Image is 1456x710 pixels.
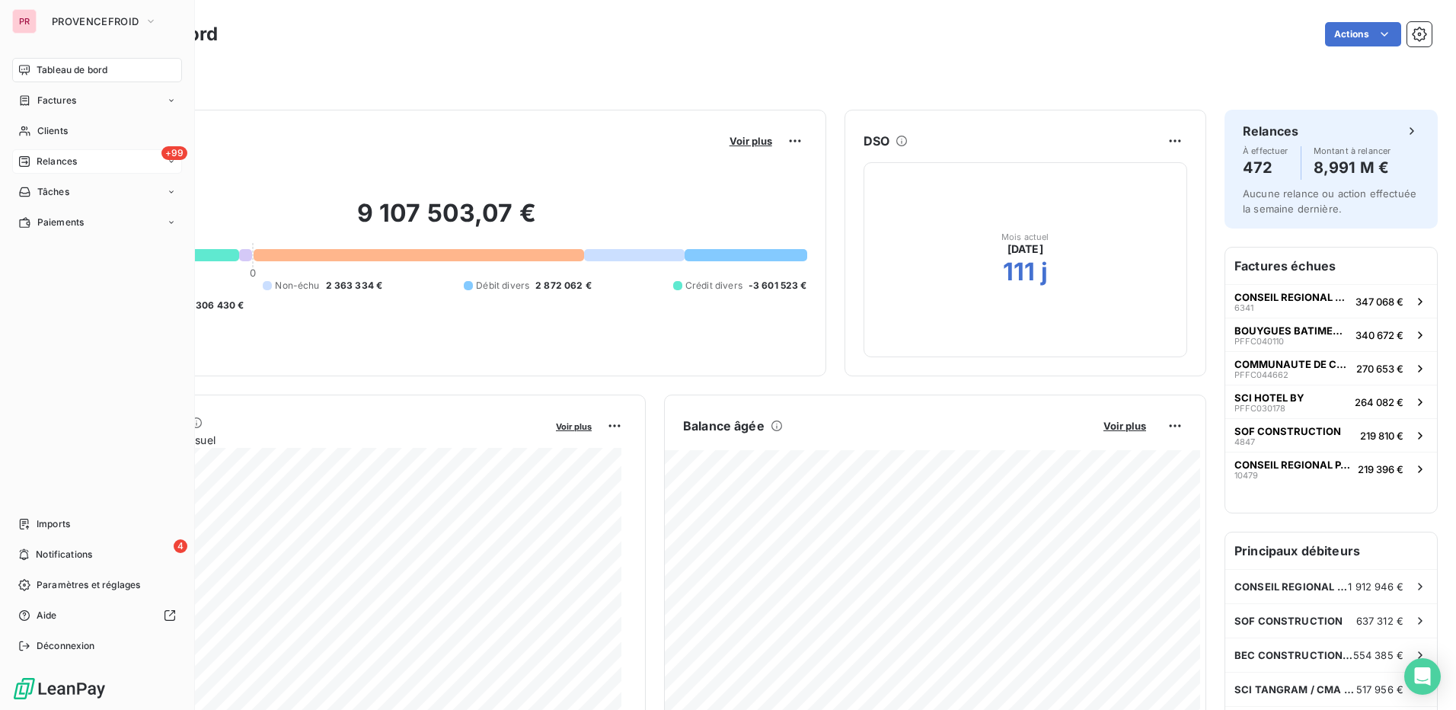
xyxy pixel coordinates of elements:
[174,539,187,553] span: 4
[37,216,84,229] span: Paiements
[551,419,596,433] button: Voir plus
[161,146,187,160] span: +99
[37,578,140,592] span: Paramètres et réglages
[1234,337,1284,346] span: PFFC040110
[1234,580,1348,593] span: CONSEIL REGIONAL PACA
[556,421,592,432] span: Voir plus
[1243,187,1416,215] span: Aucune relance ou action effectuée la semaine dernière.
[1001,232,1049,241] span: Mois actuel
[1325,22,1401,46] button: Actions
[86,432,545,448] span: Chiffre d'affaires mensuel
[1234,683,1356,696] span: SCI TANGRAM / CMA ACADEMY
[12,603,182,628] a: Aide
[476,279,529,293] span: Débit divers
[1314,146,1391,155] span: Montant à relancer
[1234,404,1285,413] span: PFFC030178
[52,15,139,27] span: PROVENCEFROID
[1234,291,1349,303] span: CONSEIL REGIONAL PACA
[1225,418,1437,452] button: SOF CONSTRUCTION4847219 810 €
[1225,532,1437,569] h6: Principaux débiteurs
[37,609,57,622] span: Aide
[1234,358,1350,370] span: COMMUNAUTE DE COMMUNES DE [GEOGRAPHIC_DATA]
[36,548,92,561] span: Notifications
[12,676,107,701] img: Logo LeanPay
[1234,459,1352,471] span: CONSEIL REGIONAL PACA
[1314,155,1391,180] h4: 8,991 M €
[1404,658,1441,695] div: Open Intercom Messenger
[1243,155,1288,180] h4: 472
[275,279,319,293] span: Non-échu
[1225,248,1437,284] h6: Factures échues
[37,639,95,653] span: Déconnexion
[1356,615,1403,627] span: 637 312 €
[1360,430,1403,442] span: 219 810 €
[1348,580,1403,593] span: 1 912 946 €
[1007,241,1043,257] span: [DATE]
[1356,683,1403,696] span: 517 956 €
[1243,122,1298,140] h6: Relances
[1234,303,1253,312] span: 6341
[1355,329,1403,341] span: 340 672 €
[1356,363,1403,375] span: 270 653 €
[685,279,742,293] span: Crédit divers
[12,9,37,34] div: PR
[37,63,107,77] span: Tableau de bord
[1099,419,1151,433] button: Voir plus
[191,299,244,312] span: -306 430 €
[1225,452,1437,485] button: CONSEIL REGIONAL PACA10479219 396 €
[1355,296,1403,308] span: 347 068 €
[1234,392,1304,404] span: SCI HOTEL BY
[1234,649,1353,661] span: BEC CONSTRUCTION PROVENCE
[1234,471,1258,480] span: 10479
[1355,396,1403,408] span: 264 082 €
[37,124,68,138] span: Clients
[37,94,76,107] span: Factures
[1103,420,1146,432] span: Voir plus
[1234,325,1349,337] span: BOUYGUES BATIMENT SUD EST
[1003,257,1035,287] h2: 111
[86,198,807,244] h2: 9 107 503,07 €
[749,279,807,293] span: -3 601 523 €
[1234,615,1343,627] span: SOF CONSTRUCTION
[730,135,772,147] span: Voir plus
[1358,463,1403,475] span: 219 396 €
[37,517,70,531] span: Imports
[1353,649,1403,661] span: 554 385 €
[725,134,777,148] button: Voir plus
[1225,385,1437,418] button: SCI HOTEL BYPFFC030178264 082 €
[250,267,256,279] span: 0
[683,417,765,435] h6: Balance âgée
[1041,257,1048,287] h2: j
[37,155,77,168] span: Relances
[535,279,592,293] span: 2 872 062 €
[1234,437,1255,446] span: 4847
[37,185,69,199] span: Tâches
[1225,318,1437,351] button: BOUYGUES BATIMENT SUD ESTPFFC040110340 672 €
[1225,284,1437,318] button: CONSEIL REGIONAL PACA6341347 068 €
[1234,370,1288,379] span: PFFC044662
[1225,351,1437,385] button: COMMUNAUTE DE COMMUNES DE [GEOGRAPHIC_DATA]PFFC044662270 653 €
[1243,146,1288,155] span: À effectuer
[864,132,889,150] h6: DSO
[326,279,383,293] span: 2 363 334 €
[1234,425,1341,437] span: SOF CONSTRUCTION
